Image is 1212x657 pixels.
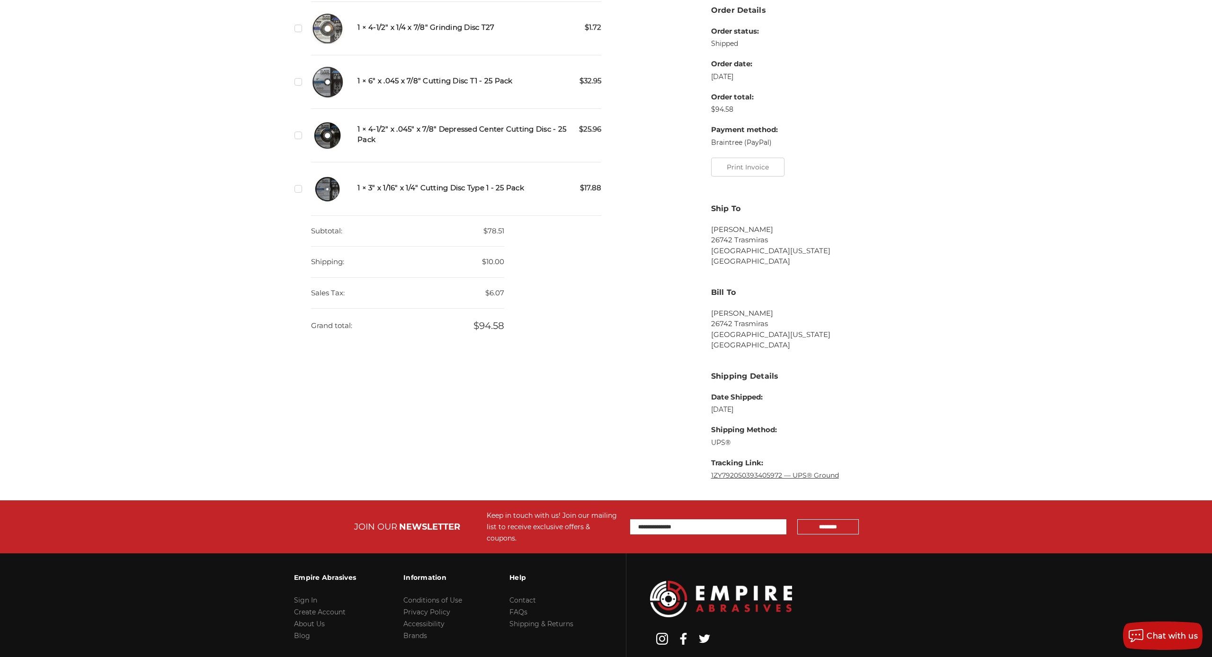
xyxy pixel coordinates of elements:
h5: 1 × 3" x 1/16" x 1/4" Cutting Disc Type 1 - 25 Pack [357,183,601,194]
li: [GEOGRAPHIC_DATA][US_STATE] [711,329,901,340]
a: 1ZY792050393405972 — UPS® Ground [711,471,839,479]
li: [PERSON_NAME] [711,308,901,319]
li: 26742 Trasmiras [711,235,901,246]
dd: Braintree (PayPal) [711,138,778,148]
a: Brands [403,631,427,640]
a: Sign In [294,596,317,604]
span: $25.96 [579,124,601,135]
h3: Bill To [711,287,901,298]
h5: 1 × 4-1/2" x 1/4 x 7/8" Grinding Disc T27 [357,22,601,33]
li: 26742 Trasmiras [711,319,901,329]
dt: Shipping Method: [711,425,839,435]
img: 6" x .045 x 7/8" Cutting Disc T1 [311,65,344,98]
dd: [DATE] [711,72,778,82]
dd: $94.58 [311,309,504,343]
a: Privacy Policy [403,608,450,616]
dt: Payment method: [711,124,778,135]
a: About Us [294,620,325,628]
h3: Ship To [711,203,901,214]
h3: Order Details [711,5,901,16]
dd: [DATE] [711,405,839,415]
a: Conditions of Use [403,596,462,604]
a: Create Account [294,608,346,616]
button: Chat with us [1123,621,1203,650]
a: Shipping & Returns [509,620,573,628]
span: $32.95 [579,76,601,87]
dd: $6.07 [311,278,504,309]
dd: UPS® [711,438,839,448]
img: BHA grinding wheels for 4.5 inch angle grinder [311,12,344,45]
img: Empire Abrasives Logo Image [650,581,792,617]
dd: $78.51 [311,216,504,247]
dd: $94.58 [711,105,778,115]
span: $1.72 [585,22,601,33]
dt: Grand total: [311,311,352,341]
h3: Shipping Details [711,371,901,382]
li: [GEOGRAPHIC_DATA][US_STATE] [711,246,901,257]
dd: Shipped [711,39,778,49]
dd: $10.00 [311,247,504,278]
span: JOIN OUR [354,522,397,532]
dt: Sales Tax: [311,278,345,309]
h3: Information [403,568,462,587]
a: FAQs [509,608,527,616]
dt: Order status: [711,26,778,37]
span: NEWSLETTER [399,522,460,532]
a: Blog [294,631,310,640]
dt: Order total: [711,92,778,103]
button: Print Invoice [711,158,784,177]
a: Contact [509,596,536,604]
h5: 1 × 4-1/2" x .045" x 7/8" Depressed Center Cutting Disc - 25 Pack [357,124,601,145]
dt: Subtotal: [311,216,342,247]
h5: 1 × 6" x .045 x 7/8" Cutting Disc T1 - 25 Pack [357,76,601,87]
dt: Order date: [711,59,778,70]
img: 4-1/2" x 3/64" x 7/8" Depressed Center Type 27 Cut Off Wheel [311,119,344,152]
li: [GEOGRAPHIC_DATA] [711,340,901,351]
dt: Date Shipped: [711,392,839,403]
div: Keep in touch with us! Join our mailing list to receive exclusive offers & coupons. [487,510,621,544]
span: $17.88 [580,183,601,194]
li: [PERSON_NAME] [711,224,901,235]
h3: Help [509,568,573,587]
li: [GEOGRAPHIC_DATA] [711,256,901,267]
img: 3” x .0625” x 1/4” Die Grinder Cut-Off Wheels by Black Hawk Abrasives [311,172,344,205]
a: Accessibility [403,620,445,628]
span: Chat with us [1147,631,1198,640]
dt: Shipping: [311,247,344,277]
dt: Tracking Link: [711,458,839,469]
h3: Empire Abrasives [294,568,356,587]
